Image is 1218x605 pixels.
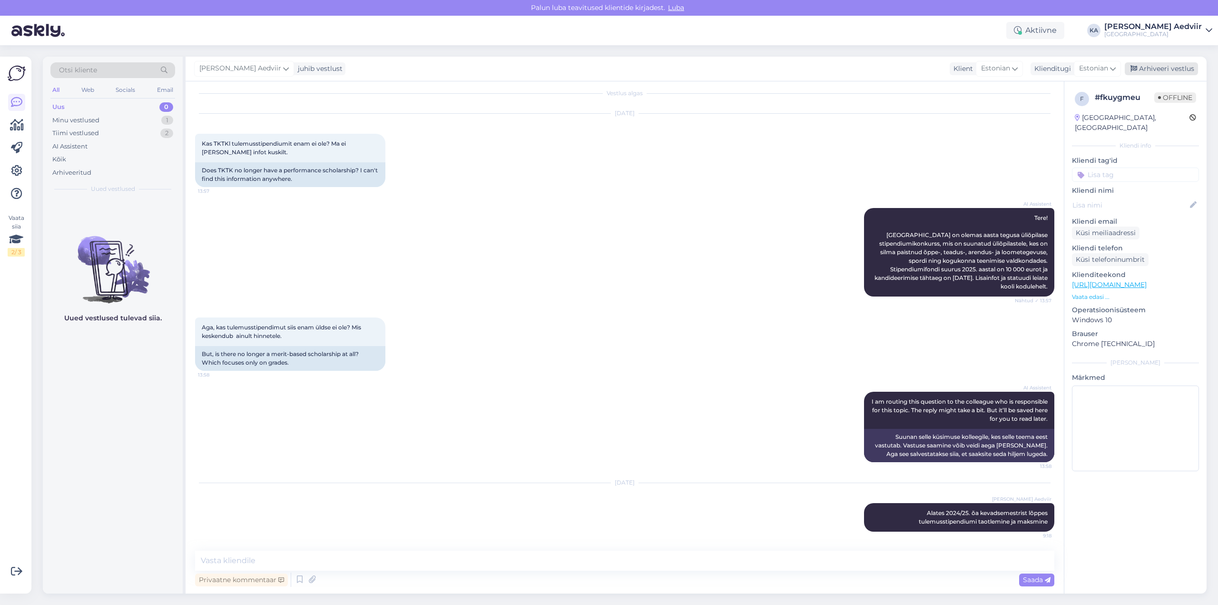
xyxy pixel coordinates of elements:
div: AI Assistent [52,142,88,151]
div: Vestlus algas [195,89,1054,98]
div: Arhiveeritud [52,168,91,178]
div: [DATE] [195,478,1054,487]
p: Chrome [TECHNICAL_ID] [1072,339,1199,349]
a: [URL][DOMAIN_NAME] [1072,280,1147,289]
div: Suunan selle küsimuse kolleegile, kes selle teema eest vastutab. Vastuse saamine võib veidi aega ... [864,429,1054,462]
img: Askly Logo [8,64,26,82]
div: 2 [160,129,173,138]
span: I am routing this question to the colleague who is responsible for this topic. The reply might ta... [872,398,1049,422]
div: Privaatne kommentaar [195,574,288,586]
div: Socials [114,84,137,96]
div: juhib vestlust [294,64,343,74]
div: KA [1087,24,1100,37]
span: 13:58 [198,371,234,378]
span: [PERSON_NAME] Aedviir [199,63,281,74]
span: Luba [665,3,687,12]
div: Kõik [52,155,66,164]
p: Kliendi email [1072,217,1199,227]
span: Saada [1023,575,1051,584]
p: Märkmed [1072,373,1199,383]
div: # fkuygmeu [1095,92,1154,103]
div: [GEOGRAPHIC_DATA] [1104,30,1202,38]
p: Klienditeekond [1072,270,1199,280]
div: 2 / 3 [8,248,25,257]
p: Uued vestlused tulevad siia. [64,313,162,323]
span: Uued vestlused [91,185,135,193]
span: 13:58 [1016,463,1051,470]
div: Klienditugi [1031,64,1071,74]
p: Kliendi nimi [1072,186,1199,196]
p: Vaata edasi ... [1072,293,1199,301]
p: Brauser [1072,329,1199,339]
div: Email [155,84,175,96]
div: Kliendi info [1072,141,1199,150]
span: AI Assistent [1016,384,1051,391]
p: Operatsioonisüsteem [1072,305,1199,315]
p: Windows 10 [1072,315,1199,325]
span: f [1080,95,1084,102]
div: Does TKTK no longer have a performance scholarship? I can't find this information anywhere. [195,162,385,187]
input: Lisa nimi [1072,200,1188,210]
div: 0 [159,102,173,112]
span: Aga, kas tulemusstipendimut siis enam üldse ei ole? Mis keskendub ainult hinnetele. [202,324,363,339]
div: Tiimi vestlused [52,129,99,138]
div: [DATE] [195,109,1054,118]
div: Arhiveeri vestlus [1125,62,1198,75]
span: Alates 2024/25. õa kevadsemestrist lõppes tulemusstipendiumi taotlemine ja maksmine [919,509,1049,525]
div: [GEOGRAPHIC_DATA], [GEOGRAPHIC_DATA] [1075,113,1189,133]
span: Tere! [GEOGRAPHIC_DATA] on olemas aasta tegusa üliõpilase stipendiumikonkurss, mis on suunatud ül... [874,214,1049,290]
div: Minu vestlused [52,116,99,125]
span: Estonian [1079,63,1108,74]
span: Nähtud ✓ 13:57 [1015,297,1051,304]
div: But, is there no longer a merit-based scholarship at all? Which focuses only on grades. [195,346,385,371]
div: All [50,84,61,96]
span: Otsi kliente [59,65,97,75]
div: Web [79,84,96,96]
div: 1 [161,116,173,125]
div: Küsi meiliaadressi [1072,227,1139,239]
div: Küsi telefoninumbrit [1072,253,1149,266]
div: Klient [950,64,973,74]
div: Uus [52,102,65,112]
span: Kas TKTKl tulemusstipendiumit enam ei ole? Ma ei [PERSON_NAME] infot kuskilt. [202,140,347,156]
span: 13:57 [198,188,234,195]
span: 9:18 [1016,532,1051,539]
div: [PERSON_NAME] [1072,358,1199,367]
span: [PERSON_NAME] Aedviir [992,496,1051,503]
span: AI Assistent [1016,200,1051,208]
input: Lisa tag [1072,168,1199,182]
p: Kliendi telefon [1072,243,1199,253]
span: Estonian [981,63,1010,74]
a: [PERSON_NAME] Aedviir[GEOGRAPHIC_DATA] [1104,23,1212,38]
div: Vaata siia [8,214,25,257]
p: Kliendi tag'id [1072,156,1199,166]
div: Aktiivne [1006,22,1064,39]
div: [PERSON_NAME] Aedviir [1104,23,1202,30]
span: Offline [1154,92,1196,103]
img: No chats [43,219,183,305]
